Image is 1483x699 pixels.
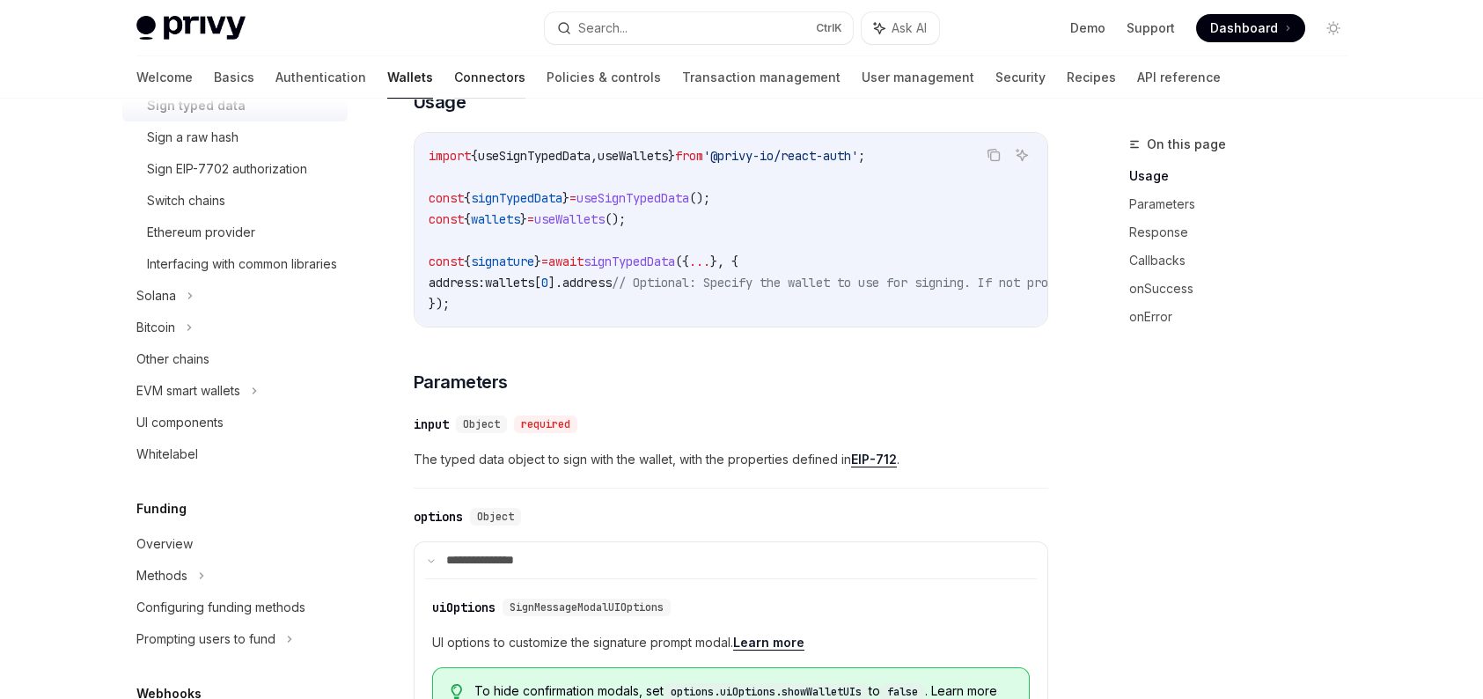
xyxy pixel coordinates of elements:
[982,143,1005,166] button: Copy the contents from the code block
[454,56,525,99] a: Connectors
[1196,14,1305,42] a: Dashboard
[598,148,668,164] span: useWallets
[858,148,865,164] span: ;
[485,275,534,291] span: wallets
[576,190,689,206] span: useSignTypedData
[514,416,577,433] div: required
[414,508,463,526] div: options
[471,190,562,206] span: signTypedData
[545,12,853,44] button: Search...CtrlK
[675,148,703,164] span: from
[578,18,628,39] div: Search...
[1129,218,1362,246] a: Response
[136,444,198,465] div: Whitelabel
[147,190,225,211] div: Switch chains
[147,127,239,148] div: Sign a raw hash
[147,222,255,243] div: Ethereum provider
[1129,190,1362,218] a: Parameters
[214,56,254,99] a: Basics
[432,599,496,616] div: uiOptions
[478,148,591,164] span: useSignTypedData
[1210,19,1278,37] span: Dashboard
[1319,14,1347,42] button: Toggle dark mode
[689,190,710,206] span: ();
[122,592,348,623] a: Configuring funding methods
[429,254,464,269] span: const
[122,121,348,153] a: Sign a raw hash
[520,211,527,227] span: }
[136,412,224,433] div: UI components
[122,217,348,248] a: Ethereum provider
[429,296,450,312] span: });
[136,380,240,401] div: EVM smart wallets
[136,498,187,519] h5: Funding
[429,148,471,164] span: import
[147,158,307,180] div: Sign EIP-7702 authorization
[463,417,500,431] span: Object
[429,275,485,291] span: address:
[136,597,305,618] div: Configuring funding methods
[471,254,534,269] span: signature
[136,565,187,586] div: Methods
[432,632,1030,653] span: UI options to customize the signature prompt modal.
[464,190,471,206] span: {
[682,56,841,99] a: Transaction management
[136,317,175,338] div: Bitcoin
[275,56,366,99] a: Authentication
[147,254,337,275] div: Interfacing with common libraries
[122,185,348,217] a: Switch chains
[548,254,584,269] span: await
[541,254,548,269] span: =
[429,190,464,206] span: const
[547,56,661,99] a: Policies & controls
[541,275,548,291] span: 0
[548,275,562,291] span: ].
[562,190,569,206] span: }
[733,635,804,651] a: Learn more
[1137,56,1221,99] a: API reference
[414,449,1048,470] span: The typed data object to sign with the wallet, with the properties defined in .
[527,211,534,227] span: =
[569,190,576,206] span: =
[122,248,348,280] a: Interfacing with common libraries
[510,600,664,614] span: SignMessageModalUIOptions
[584,254,675,269] span: signTypedData
[477,510,514,524] span: Object
[1010,143,1033,166] button: Ask AI
[892,19,927,37] span: Ask AI
[414,370,508,394] span: Parameters
[136,56,193,99] a: Welcome
[136,349,209,370] div: Other chains
[995,56,1046,99] a: Security
[136,285,176,306] div: Solana
[1129,303,1362,331] a: onError
[1147,134,1226,155] span: On this page
[136,16,246,40] img: light logo
[534,254,541,269] span: }
[534,275,541,291] span: [
[612,275,1309,291] span: // Optional: Specify the wallet to use for signing. If not provided, the first wallet will be used.
[122,438,348,470] a: Whitelabel
[429,211,464,227] span: const
[414,90,466,114] span: Usage
[122,528,348,560] a: Overview
[862,12,939,44] button: Ask AI
[703,148,858,164] span: '@privy-io/react-auth'
[1129,275,1362,303] a: onSuccess
[471,211,520,227] span: wallets
[414,416,449,433] div: input
[1067,56,1116,99] a: Recipes
[136,533,193,555] div: Overview
[605,211,626,227] span: ();
[862,56,974,99] a: User management
[675,254,689,269] span: ({
[562,275,612,291] span: address
[387,56,433,99] a: Wallets
[710,254,738,269] span: }, {
[471,148,478,164] span: {
[122,343,348,375] a: Other chains
[816,21,842,35] span: Ctrl K
[1129,246,1362,275] a: Callbacks
[851,452,897,467] a: EIP-712
[689,254,710,269] span: ...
